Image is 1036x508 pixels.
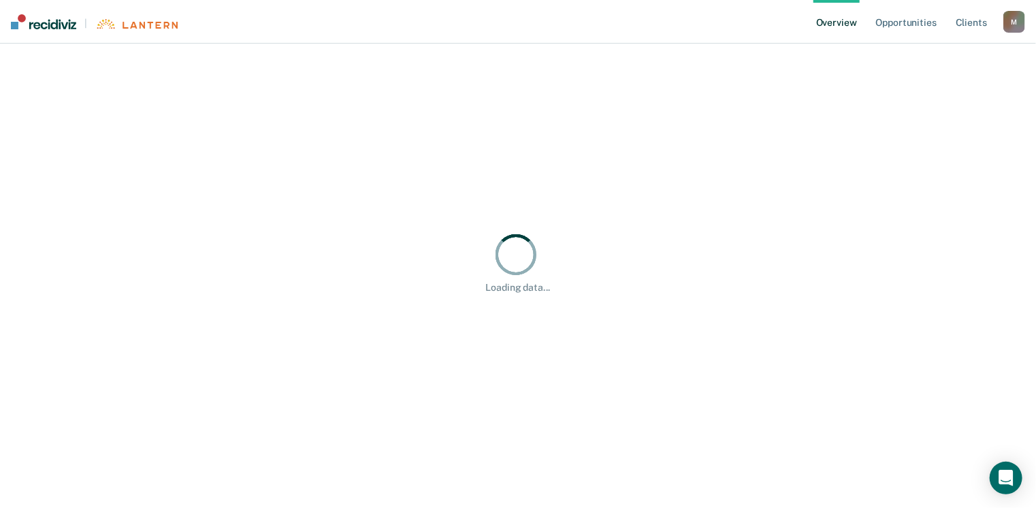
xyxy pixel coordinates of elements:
[95,19,178,29] img: Lantern
[486,282,551,293] div: Loading data...
[76,18,95,29] span: |
[11,14,76,29] img: Recidiviz
[11,14,178,29] a: |
[990,462,1022,494] div: Open Intercom Messenger
[1003,11,1025,33] button: M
